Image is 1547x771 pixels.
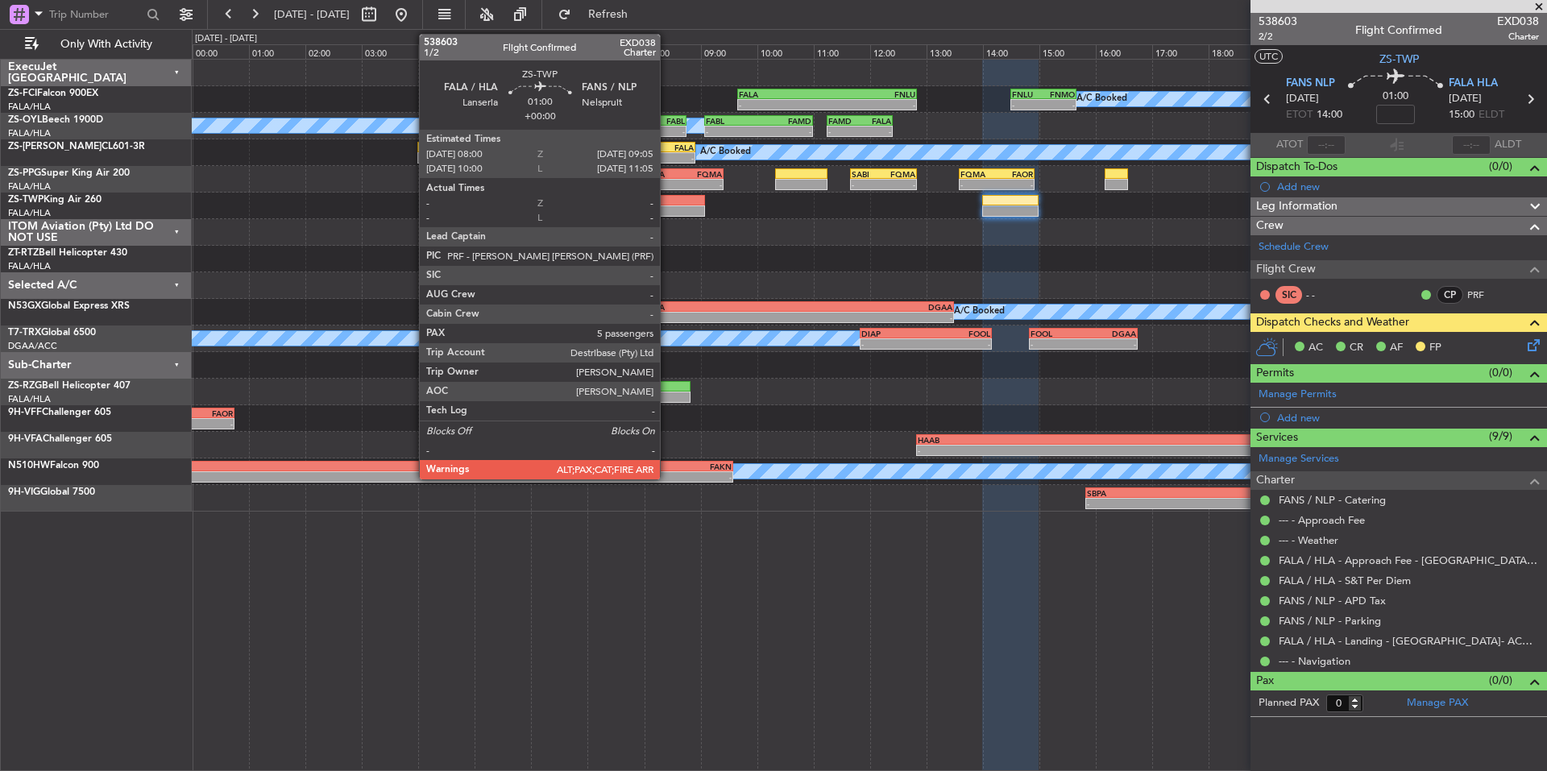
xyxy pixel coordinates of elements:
[419,153,474,163] div: -
[1495,137,1521,153] span: ALDT
[1076,87,1127,111] div: A/C Booked
[852,180,883,189] div: -
[429,472,732,482] div: -
[8,461,99,470] a: N510HWFalcon 900
[8,381,131,391] a: ZS-RZGBell Helicopter 407
[8,434,43,444] span: 9H-VFA
[1043,89,1075,99] div: FNMO
[926,329,990,338] div: FOOL
[1279,594,1386,607] a: FANS / NLP - APD Tax
[8,461,50,470] span: N510HW
[860,116,891,126] div: FALA
[960,180,997,189] div: -
[637,126,685,136] div: -
[18,31,175,57] button: Only With Activity
[1279,513,1365,527] a: --- - Approach Fee
[1277,411,1539,425] div: Add new
[1279,533,1338,547] a: --- - Weather
[1390,340,1403,356] span: AF
[1256,471,1295,490] span: Charter
[884,169,915,179] div: FQMA
[588,143,641,152] div: FACT
[8,408,111,417] a: 9H-VFFChallenger 605
[1255,49,1283,64] button: UTC
[645,169,684,179] div: FALA
[861,339,926,349] div: -
[1259,30,1297,44] span: 2/2
[1489,428,1512,445] span: (9/9)
[8,248,127,258] a: ZT-RTZBell Helicopter 430
[1479,107,1504,123] span: ELDT
[798,302,952,312] div: DGAA
[1256,313,1409,332] span: Dispatch Checks and Weather
[1256,158,1338,176] span: Dispatch To-Dos
[645,44,701,59] div: 08:00
[1317,107,1342,123] span: 14:00
[8,115,103,125] a: ZS-OYLBeech 1900D
[8,381,42,391] span: ZS-RZG
[8,89,37,98] span: ZS-FCI
[641,143,694,152] div: FALA
[1256,217,1284,235] span: Crew
[645,313,799,322] div: -
[1084,329,1136,338] div: DGAA
[1109,446,1301,455] div: -
[1467,288,1503,302] a: PRF
[759,126,811,136] div: -
[419,143,474,152] div: FALA
[1043,100,1075,110] div: -
[127,472,429,482] div: -
[8,408,42,417] span: 9H-VFF
[828,126,860,136] div: -
[641,153,694,163] div: -
[701,44,757,59] div: 09:00
[8,127,51,139] a: FALA/HLA
[362,44,418,59] div: 03:00
[637,116,685,126] div: FABL
[1256,429,1298,447] span: Services
[1259,387,1337,403] a: Manage Permits
[1497,30,1539,44] span: Charter
[1152,44,1209,59] div: 17:00
[8,142,102,151] span: ZS-[PERSON_NAME]
[8,301,41,311] span: N53GX
[1429,340,1441,356] span: FP
[531,44,587,59] div: 06:00
[193,44,249,59] div: 00:00
[1407,695,1468,711] a: Manage PAX
[1012,100,1043,110] div: -
[997,180,1033,189] div: -
[926,339,990,349] div: -
[683,169,722,179] div: FQMA
[1109,435,1301,445] div: FAPE
[1039,44,1096,59] div: 15:00
[574,9,642,20] span: Refresh
[739,89,827,99] div: FALA
[1256,364,1294,383] span: Permits
[8,207,51,219] a: FALA/HLA
[1355,22,1442,39] div: Flight Confirmed
[429,462,732,471] div: FAKN
[852,169,883,179] div: SABI
[1489,364,1512,381] span: (0/0)
[475,44,531,59] div: 05:00
[1277,180,1539,193] div: Add new
[8,195,44,205] span: ZS-TWP
[861,329,926,338] div: DIAP
[828,116,860,126] div: FAMD
[827,100,915,110] div: -
[8,487,95,497] a: 9H-VIGGlobal 7500
[1309,340,1323,356] span: AC
[1307,135,1346,155] input: --:--
[249,44,305,59] div: 01:00
[1489,158,1512,175] span: (0/0)
[1306,288,1342,302] div: - -
[8,434,112,444] a: 9H-VFAChallenger 605
[645,302,799,312] div: FALA
[1449,107,1474,123] span: 15:00
[8,195,102,205] a: ZS-TWPKing Air 260
[587,44,644,59] div: 07:00
[1031,339,1083,349] div: -
[49,2,142,27] input: Trip Number
[814,44,870,59] div: 11:00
